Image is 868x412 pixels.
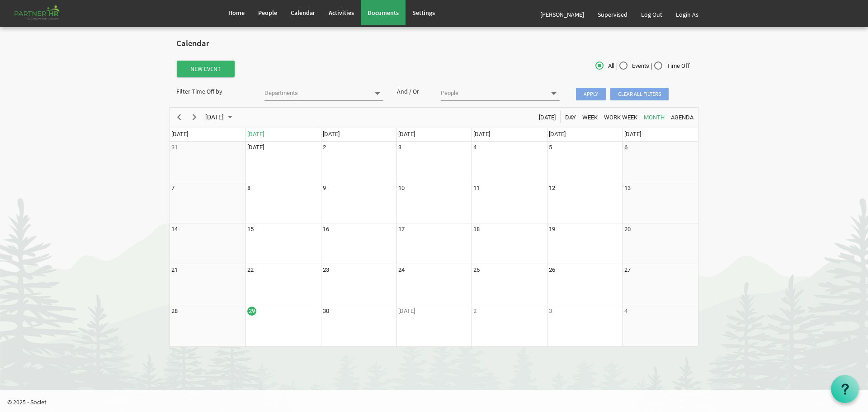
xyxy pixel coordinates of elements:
span: Documents [368,9,399,17]
div: Tuesday, September 9, 2025 [323,184,326,193]
span: Events [619,62,649,70]
span: Month [643,112,665,123]
div: Wednesday, September 17, 2025 [398,225,405,234]
span: All [595,62,614,70]
div: Friday, September 19, 2025 [549,225,555,234]
span: Settings [412,9,435,17]
div: Wednesday, October 1, 2025 [398,307,415,316]
input: Departments [264,87,369,99]
div: Thursday, September 4, 2025 [473,143,476,152]
span: [DATE] [549,131,566,137]
button: Work Week [603,111,639,123]
span: [DATE] [204,112,225,123]
div: Monday, September 1, 2025 [247,143,264,152]
div: Monday, September 29, 2025 [247,307,256,316]
button: Month [642,111,666,123]
div: Wednesday, September 24, 2025 [398,265,405,275]
div: | | [522,60,698,73]
span: [DATE] [538,112,557,123]
a: [PERSON_NAME] [533,2,591,27]
button: New Event [177,61,235,77]
div: Monday, September 8, 2025 [247,184,250,193]
h2: Calendar [176,39,692,48]
div: Sunday, August 31, 2025 [171,143,178,152]
button: Week [581,111,599,123]
span: Time Off [654,62,690,70]
div: Saturday, October 4, 2025 [624,307,627,316]
button: Day [564,111,578,123]
span: [DATE] [473,131,490,137]
button: Previous [173,111,185,123]
div: Saturday, September 20, 2025 [624,225,631,234]
div: previous period [171,108,187,127]
div: Thursday, September 25, 2025 [473,265,480,275]
span: Work Week [603,112,638,123]
div: Monday, September 15, 2025 [247,225,254,234]
div: Wednesday, September 3, 2025 [398,143,401,152]
span: [DATE] [398,131,415,137]
div: Tuesday, September 2, 2025 [323,143,326,152]
span: [DATE] [247,131,264,137]
span: Clear all filters [610,88,669,100]
span: [DATE] [624,131,641,137]
div: September 2025 [202,108,238,127]
div: Thursday, September 18, 2025 [473,225,480,234]
a: Supervised [591,2,634,27]
div: Thursday, October 2, 2025 [473,307,476,316]
span: Calendar [291,9,315,17]
div: Tuesday, September 23, 2025 [323,265,329,275]
div: Saturday, September 6, 2025 [624,143,627,152]
div: Saturday, September 13, 2025 [624,184,631,193]
span: People [258,9,277,17]
span: Day [564,112,577,123]
span: [DATE] [323,131,340,137]
div: Filter Time Off by [170,87,258,96]
span: Agenda [670,112,694,123]
span: [DATE] [171,131,188,137]
a: Log Out [634,2,669,27]
div: Tuesday, September 30, 2025 [323,307,329,316]
button: Next [189,111,201,123]
div: next period [187,108,202,127]
div: Thursday, September 11, 2025 [473,184,480,193]
span: Apply [576,88,606,100]
button: Agenda [670,111,695,123]
div: Sunday, September 21, 2025 [171,265,178,275]
span: Week [581,112,599,123]
span: Supervised [598,10,627,19]
button: Today [538,111,557,123]
div: Tuesday, September 16, 2025 [323,225,329,234]
input: People [441,87,545,99]
div: Friday, September 26, 2025 [549,265,555,275]
a: Login As [669,2,705,27]
div: And / Or [390,87,434,96]
p: © 2025 - Societ [7,398,868,407]
button: September 2025 [204,111,236,123]
div: Saturday, September 27, 2025 [624,265,631,275]
div: Sunday, September 14, 2025 [171,225,178,234]
div: Friday, October 3, 2025 [549,307,552,316]
div: Monday, September 22, 2025 [247,265,254,275]
span: Activities [329,9,354,17]
div: Friday, September 12, 2025 [549,184,555,193]
div: Wednesday, September 10, 2025 [398,184,405,193]
div: Sunday, September 7, 2025 [171,184,175,193]
div: Friday, September 5, 2025 [549,143,552,152]
div: Sunday, September 28, 2025 [171,307,178,316]
schedule: of September 2025 [170,107,698,347]
span: Home [228,9,245,17]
